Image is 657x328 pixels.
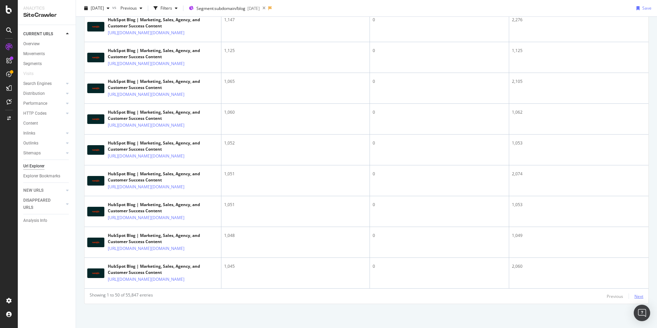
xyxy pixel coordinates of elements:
[23,70,40,77] a: Visits
[373,17,506,23] div: 0
[23,70,34,77] div: Visits
[634,3,652,14] button: Save
[642,5,652,11] div: Save
[373,263,506,269] div: 0
[23,187,43,194] div: NEW URLS
[108,60,184,67] a: [URL][DOMAIN_NAME][DOMAIN_NAME]
[512,78,646,85] div: 2,105
[224,78,367,85] div: 1,065
[512,17,646,23] div: 2,276
[224,171,367,177] div: 1,051
[108,29,184,36] a: [URL][DOMAIN_NAME][DOMAIN_NAME]
[87,22,104,31] img: main image
[118,3,145,14] button: Previous
[87,53,104,62] img: main image
[23,100,47,107] div: Performance
[23,90,64,97] a: Distribution
[108,122,184,129] a: [URL][DOMAIN_NAME][DOMAIN_NAME]
[91,5,104,11] span: 2025 Aug. 5th
[186,3,260,14] button: Segment:subdomain/blog[DATE]
[23,173,71,180] a: Explorer Bookmarks
[247,5,260,11] div: [DATE]
[224,263,367,269] div: 1,045
[23,30,64,38] a: CURRENT URLS
[23,140,38,147] div: Outlinks
[23,50,71,58] a: Movements
[512,171,646,177] div: 2,074
[87,207,104,216] img: main image
[512,48,646,54] div: 1,125
[23,80,52,87] div: Search Engines
[23,163,44,170] div: Url Explorer
[23,80,64,87] a: Search Engines
[23,163,71,170] a: Url Explorer
[23,173,60,180] div: Explorer Bookmarks
[23,90,45,97] div: Distribution
[23,11,70,19] div: SiteCrawler
[224,17,367,23] div: 1,147
[512,109,646,115] div: 1,062
[607,292,623,300] button: Previous
[23,30,53,38] div: CURRENT URLS
[512,140,646,146] div: 1,053
[108,171,218,183] div: HubSpot Blog | Marketing, Sales, Agency, and Customer Success Content
[224,202,367,208] div: 1,051
[634,293,643,299] div: Next
[373,109,506,115] div: 0
[23,217,47,224] div: Analysis Info
[108,232,218,245] div: HubSpot Blog | Marketing, Sales, Agency, and Customer Success Content
[224,48,367,54] div: 1,125
[108,17,218,29] div: HubSpot Blog | Marketing, Sales, Agency, and Customer Success Content
[607,293,623,299] div: Previous
[112,4,118,10] span: vs
[373,232,506,239] div: 0
[87,114,104,124] img: main image
[23,100,64,107] a: Performance
[108,91,184,98] a: [URL][DOMAIN_NAME][DOMAIN_NAME]
[23,40,71,48] a: Overview
[23,50,45,58] div: Movements
[23,110,47,117] div: HTTP Codes
[108,214,184,221] a: [URL][DOMAIN_NAME][DOMAIN_NAME]
[81,3,112,14] button: [DATE]
[23,197,58,211] div: DISAPPEARED URLS
[373,171,506,177] div: 0
[224,140,367,146] div: 1,052
[373,202,506,208] div: 0
[23,150,64,157] a: Sitemaps
[108,184,184,190] a: [URL][DOMAIN_NAME][DOMAIN_NAME]
[23,120,71,127] a: Content
[87,84,104,93] img: main image
[512,202,646,208] div: 1,053
[108,245,184,252] a: [URL][DOMAIN_NAME][DOMAIN_NAME]
[108,48,218,60] div: HubSpot Blog | Marketing, Sales, Agency, and Customer Success Content
[23,217,71,224] a: Analysis Info
[23,130,64,137] a: Inlinks
[87,268,104,278] img: main image
[23,140,64,147] a: Outlinks
[108,153,184,160] a: [URL][DOMAIN_NAME][DOMAIN_NAME]
[512,232,646,239] div: 1,049
[87,145,104,155] img: main image
[23,60,71,67] a: Segments
[160,5,172,11] div: Filters
[373,78,506,85] div: 0
[23,60,42,67] div: Segments
[90,292,153,300] div: Showing 1 to 50 of 55,847 entries
[512,263,646,269] div: 2,060
[23,110,64,117] a: HTTP Codes
[373,48,506,54] div: 0
[108,140,218,152] div: HubSpot Blog | Marketing, Sales, Agency, and Customer Success Content
[224,109,367,115] div: 1,060
[634,292,643,300] button: Next
[108,202,218,214] div: HubSpot Blog | Marketing, Sales, Agency, and Customer Success Content
[108,109,218,122] div: HubSpot Blog | Marketing, Sales, Agency, and Customer Success Content
[224,232,367,239] div: 1,048
[87,238,104,247] img: main image
[23,150,41,157] div: Sitemaps
[108,78,218,91] div: HubSpot Blog | Marketing, Sales, Agency, and Customer Success Content
[23,40,40,48] div: Overview
[23,130,35,137] div: Inlinks
[151,3,180,14] button: Filters
[373,140,506,146] div: 0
